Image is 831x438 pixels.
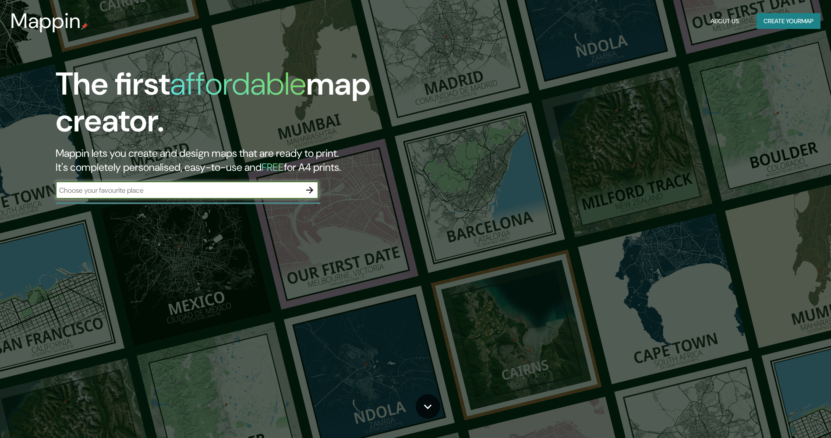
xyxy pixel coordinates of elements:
[764,16,813,27] font: Create your map
[757,13,820,29] button: Create yourmap
[56,185,301,195] input: Choose your favourite place
[170,64,306,104] h1: affordable
[11,9,81,33] h3: Mappin
[711,16,739,27] font: About Us
[707,13,743,29] button: About Us
[56,66,471,146] h1: The first map creator.
[262,160,284,174] h5: FREE
[56,146,471,174] h2: Mappin lets you create and design maps that are ready to print. It's completely personalised, eas...
[81,23,88,30] img: mappin-pin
